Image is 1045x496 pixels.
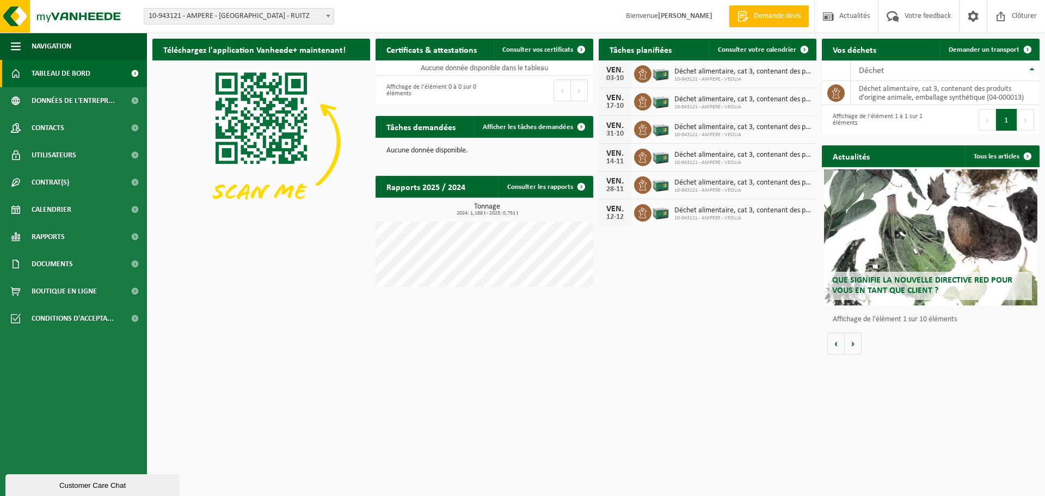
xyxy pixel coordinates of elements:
[674,179,811,187] span: Déchet alimentaire, cat 3, contenant des produits d'origine animale, emballage s...
[502,46,573,53] span: Consulter vos certificats
[965,145,1038,167] a: Tous les articles
[833,316,1034,323] p: Affichage de l'élément 1 sur 10 éléments
[1017,109,1034,131] button: Next
[822,145,881,167] h2: Actualités
[674,187,811,194] span: 10-943121 - AMPERE - VEOLIA
[751,11,803,22] span: Demande devis
[851,81,1040,105] td: déchet alimentaire, cat 3, contenant des produits d'origine animale, emballage synthétique (04-00...
[499,176,592,198] a: Consulter les rapports
[144,9,334,24] span: 10-943121 - AMPERE - VEOLIA - RUITZ
[674,76,811,83] span: 10-943121 - AMPERE - VEOLIA
[474,116,592,138] a: Afficher les tâches demandées
[658,12,712,20] strong: [PERSON_NAME]
[32,223,65,250] span: Rapports
[604,75,626,82] div: 03-10
[729,5,809,27] a: Demande devis
[979,109,996,131] button: Previous
[32,142,76,169] span: Utilisateurs
[651,147,670,166] img: PB-LB-0680-HPE-GN-01
[604,177,626,186] div: VEN.
[32,87,115,114] span: Données de l'entrepr...
[381,78,479,102] div: Affichage de l'élément 0 à 0 sur 0 éléments
[152,39,356,60] h2: Téléchargez l'application Vanheede+ maintenant!
[32,33,71,60] span: Navigation
[674,215,811,222] span: 10-943121 - AMPERE - VEOLIA
[832,276,1012,295] span: Que signifie la nouvelle directive RED pour vous en tant que client ?
[604,186,626,193] div: 28-11
[604,213,626,221] div: 12-12
[376,116,466,137] h2: Tâches demandées
[827,333,845,354] button: Vorige
[32,60,90,87] span: Tableau de bord
[827,108,925,132] div: Affichage de l'élément 1 à 1 sur 1 éléments
[32,196,71,223] span: Calendrier
[604,94,626,102] div: VEN.
[5,472,182,496] iframe: chat widget
[32,114,64,142] span: Contacts
[940,39,1038,60] a: Demander un transport
[376,176,476,197] h2: Rapports 2025 / 2024
[604,158,626,166] div: 14-11
[32,250,73,278] span: Documents
[604,102,626,110] div: 17-10
[376,60,593,76] td: Aucune donnée disponible dans le tableau
[674,95,811,104] span: Déchet alimentaire, cat 3, contenant des produits d'origine animale, emballage s...
[718,46,796,53] span: Consulter votre calendrier
[651,64,670,82] img: PB-LB-0680-HPE-GN-01
[386,147,582,155] p: Aucune donnée disponible.
[152,60,370,224] img: Download de VHEPlus App
[144,8,334,25] span: 10-943121 - AMPERE - VEOLIA - RUITZ
[554,79,571,101] button: Previous
[651,119,670,138] img: PB-LB-0680-HPE-GN-01
[571,79,588,101] button: Next
[651,175,670,193] img: PB-LB-0680-HPE-GN-01
[822,39,887,60] h2: Vos déchets
[824,169,1037,305] a: Que signifie la nouvelle directive RED pour vous en tant que client ?
[604,66,626,75] div: VEN.
[381,211,593,216] span: 2024: 1,188 t - 2025: 0,751 t
[674,68,811,76] span: Déchet alimentaire, cat 3, contenant des produits d'origine animale, emballage s...
[32,305,114,332] span: Conditions d'accepta...
[651,91,670,110] img: PB-LB-0680-HPE-GN-01
[32,169,69,196] span: Contrat(s)
[494,39,592,60] a: Consulter vos certificats
[604,149,626,158] div: VEN.
[604,130,626,138] div: 31-10
[674,151,811,160] span: Déchet alimentaire, cat 3, contenant des produits d'origine animale, emballage s...
[845,333,862,354] button: Volgende
[651,203,670,221] img: PB-LB-0680-HPE-GN-01
[604,121,626,130] div: VEN.
[949,46,1019,53] span: Demander un transport
[32,278,97,305] span: Boutique en ligne
[859,66,884,75] span: Déchet
[604,205,626,213] div: VEN.
[674,160,811,166] span: 10-943121 - AMPERE - VEOLIA
[674,104,811,111] span: 10-943121 - AMPERE - VEOLIA
[599,39,683,60] h2: Tâches planifiées
[674,123,811,132] span: Déchet alimentaire, cat 3, contenant des produits d'origine animale, emballage s...
[996,109,1017,131] button: 1
[381,203,593,216] h3: Tonnage
[674,206,811,215] span: Déchet alimentaire, cat 3, contenant des produits d'origine animale, emballage s...
[483,124,573,131] span: Afficher les tâches demandées
[376,39,488,60] h2: Certificats & attestations
[709,39,815,60] a: Consulter votre calendrier
[674,132,811,138] span: 10-943121 - AMPERE - VEOLIA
